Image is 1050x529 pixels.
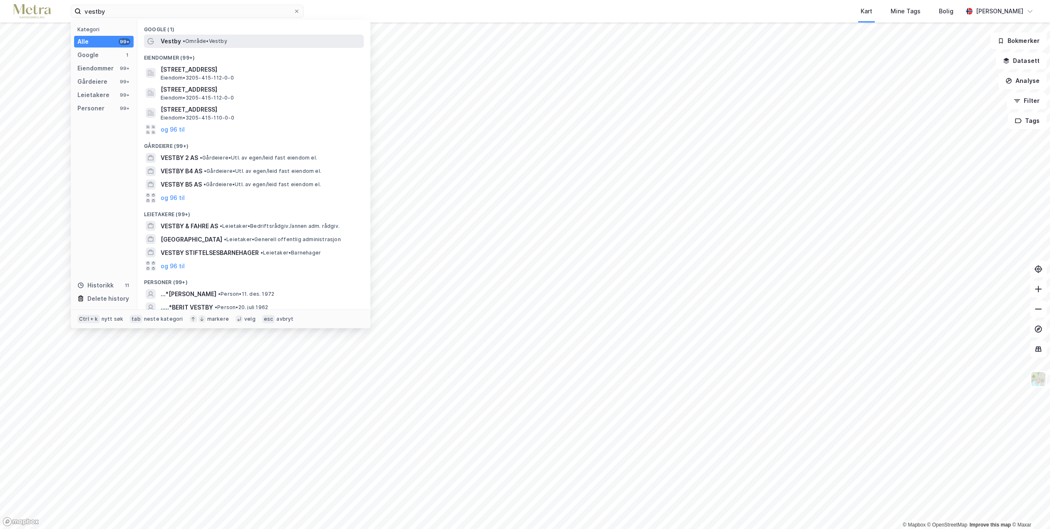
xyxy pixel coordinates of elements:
[861,6,872,16] div: Kart
[77,315,100,323] div: Ctrl + k
[218,291,274,297] span: Person • 11. des. 1972
[161,248,259,258] span: VESTBY STIFTELSESBARNEHAGER
[215,304,268,311] span: Person • 20. juli 1962
[124,52,130,58] div: 1
[1008,489,1050,529] iframe: Chat Widget
[161,302,213,312] span: .....*BERIT VESTBY
[215,304,217,310] span: •
[119,65,130,72] div: 99+
[2,517,39,527] a: Mapbox homepage
[137,48,370,63] div: Eiendommer (99+)
[220,223,222,229] span: •
[1008,489,1050,529] div: Kontrollprogram for chat
[891,6,921,16] div: Mine Tags
[183,38,185,44] span: •
[927,522,968,528] a: OpenStreetMap
[996,52,1047,69] button: Datasett
[204,168,321,175] span: Gårdeiere • Utl. av egen/leid fast eiendom el.
[207,316,229,322] div: markere
[130,315,142,323] div: tab
[204,181,206,187] span: •
[183,38,227,45] span: Område • Vestby
[939,6,953,16] div: Bolig
[13,4,51,19] img: metra-logo.256734c3b2bbffee19d4.png
[119,92,130,98] div: 99+
[161,289,216,299] span: ...*[PERSON_NAME]
[119,38,130,45] div: 99+
[161,105,360,115] span: [STREET_ADDRESS]
[161,261,185,271] button: og 96 til
[77,103,104,113] div: Personer
[161,166,202,176] span: VESTBY B4 AS
[77,37,89,47] div: Alle
[990,32,1047,49] button: Bokmerker
[161,95,234,101] span: Eiendom • 3205-415-112-0-0
[161,193,185,203] button: og 96 til
[218,291,221,297] span: •
[81,5,293,17] input: Søk på adresse, matrikkel, gårdeiere, leietakere eller personer
[224,236,226,242] span: •
[77,280,114,290] div: Historikk
[161,115,234,121] span: Eiendom • 3205-415-110-0-0
[137,272,370,287] div: Personer (99+)
[998,72,1047,89] button: Analyse
[261,250,263,256] span: •
[124,282,130,289] div: 11
[220,223,340,230] span: Leietaker • Bedriftsrådgiv./annen adm. rådgiv.
[137,205,370,220] div: Leietakere (99+)
[161,75,234,81] span: Eiendom • 3205-415-112-0-0
[119,105,130,112] div: 99+
[77,26,134,32] div: Kategori
[77,50,99,60] div: Google
[244,316,256,322] div: velg
[262,315,275,323] div: esc
[161,36,181,46] span: Vestby
[1030,371,1046,387] img: Z
[137,20,370,35] div: Google (1)
[200,155,202,161] span: •
[224,236,341,243] span: Leietaker • Generell offentlig administrasjon
[161,180,202,190] span: VESTBY B5 AS
[161,85,360,95] span: [STREET_ADDRESS]
[276,316,293,322] div: avbryt
[161,125,185,135] button: og 96 til
[161,235,222,245] span: [GEOGRAPHIC_DATA]
[1008,112,1047,129] button: Tags
[77,63,114,73] div: Eiendommer
[87,294,129,304] div: Delete history
[204,181,321,188] span: Gårdeiere • Utl. av egen/leid fast eiendom el.
[144,316,183,322] div: neste kategori
[77,90,109,100] div: Leietakere
[976,6,1023,16] div: [PERSON_NAME]
[903,522,926,528] a: Mapbox
[137,136,370,151] div: Gårdeiere (99+)
[970,522,1011,528] a: Improve this map
[204,168,206,174] span: •
[119,78,130,85] div: 99+
[1007,92,1047,109] button: Filter
[161,221,218,231] span: VESTBY & FAHRE AS
[161,153,198,163] span: VESTBY 2 AS
[102,316,124,322] div: nytt søk
[200,155,317,161] span: Gårdeiere • Utl. av egen/leid fast eiendom el.
[77,77,107,87] div: Gårdeiere
[261,250,321,256] span: Leietaker • Barnehager
[161,65,360,75] span: [STREET_ADDRESS]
